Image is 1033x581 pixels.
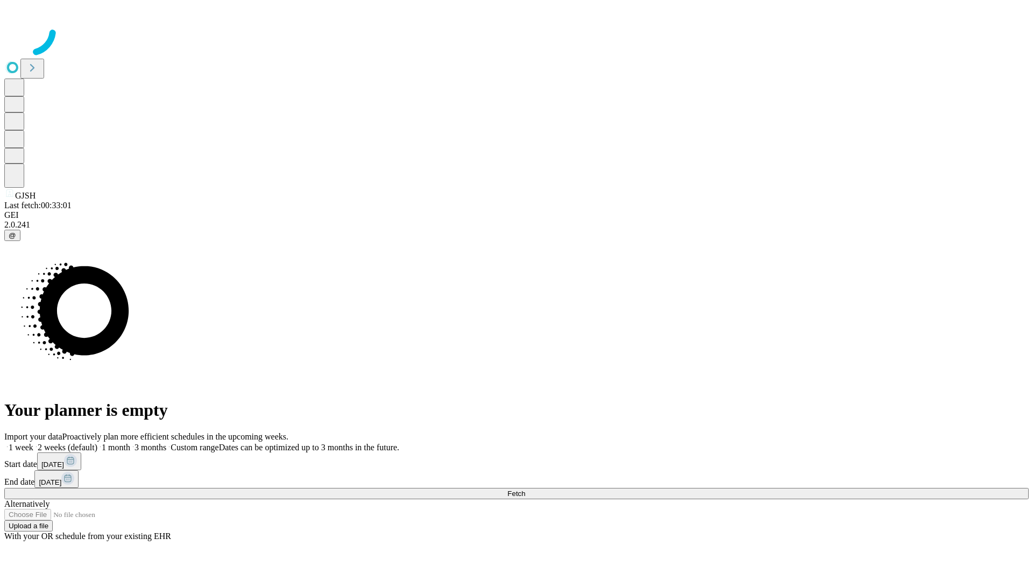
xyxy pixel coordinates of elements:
[9,231,16,239] span: @
[38,443,97,452] span: 2 weeks (default)
[4,201,72,210] span: Last fetch: 00:33:01
[4,210,1029,220] div: GEI
[4,520,53,532] button: Upload a file
[507,490,525,498] span: Fetch
[4,452,1029,470] div: Start date
[4,400,1029,420] h1: Your planner is empty
[102,443,130,452] span: 1 month
[37,452,81,470] button: [DATE]
[4,488,1029,499] button: Fetch
[4,220,1029,230] div: 2.0.241
[41,460,64,469] span: [DATE]
[39,478,61,486] span: [DATE]
[4,532,171,541] span: With your OR schedule from your existing EHR
[62,432,288,441] span: Proactively plan more efficient schedules in the upcoming weeks.
[34,470,79,488] button: [DATE]
[4,432,62,441] span: Import your data
[135,443,166,452] span: 3 months
[4,499,49,508] span: Alternatively
[171,443,218,452] span: Custom range
[15,191,36,200] span: GJSH
[9,443,33,452] span: 1 week
[4,470,1029,488] div: End date
[4,230,20,241] button: @
[219,443,399,452] span: Dates can be optimized up to 3 months in the future.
